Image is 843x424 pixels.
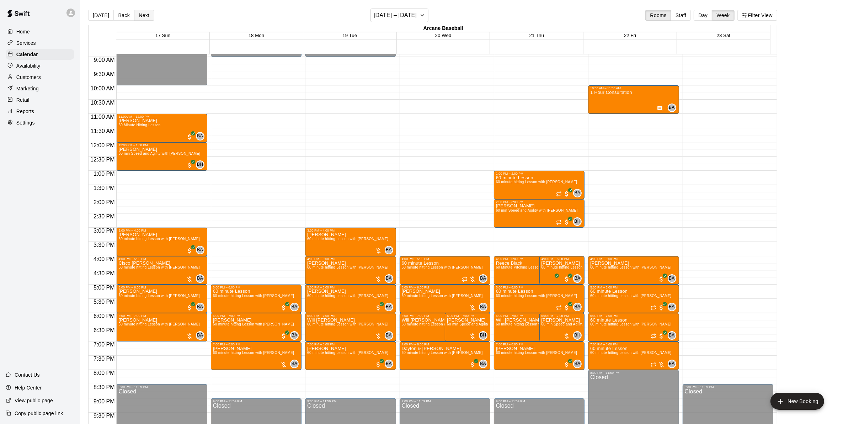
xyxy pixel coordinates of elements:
[651,362,656,367] span: Recurring event
[199,246,204,254] span: Bryan Anderson
[199,331,204,340] span: Bryan Anderson
[737,10,777,21] button: Filter View
[6,106,74,117] a: Reports
[494,199,585,228] div: 2:00 PM – 3:00 PM: 60 min Speed and Agility with Bailey Hodges
[494,285,585,313] div: 5:00 PM – 6:00 PM: 60 minute Lesson
[6,72,74,83] div: Customers
[388,303,393,311] span: Bryan Anderson
[186,304,193,311] span: All customers have paid
[342,33,357,38] button: 19 Tue
[563,361,570,368] span: All customers have paid
[575,303,581,311] span: BA
[669,275,675,282] span: BA
[482,274,487,283] span: Bryan Anderson
[496,399,582,403] div: 9:00 PM – 11:59 PM
[651,305,656,311] span: Recurring event
[402,322,483,326] span: 60 minute hitting Lesson with [PERSON_NAME]
[292,360,298,367] span: BA
[480,275,486,282] span: BA
[16,51,38,58] p: Calendar
[496,257,569,261] div: 4:00 PM – 5:00 PM
[92,356,117,362] span: 7:30 PM
[671,303,676,311] span: Bryan Anderson
[6,38,74,48] a: Services
[15,410,63,417] p: Copy public page link
[385,331,393,340] div: Bryan Anderson
[539,256,585,285] div: 4:00 PM – 5:00 PM: Jackson Loftis
[197,275,203,282] span: BA
[496,322,577,326] span: 60 minute hitting Lesson with [PERSON_NAME]
[118,143,205,147] div: 12:00 PM – 1:00 PM
[590,351,671,355] span: 60 minute hitting Lesson with [PERSON_NAME]
[89,128,117,134] span: 11:30 AM
[658,276,665,283] span: All customers have paid
[386,332,392,339] span: BA
[116,114,207,142] div: 11:00 AM – 12:00 PM: 60 Minute Hitting Lesson
[199,160,204,169] span: Bailey Hodges
[668,104,676,112] div: Bryan Anderson
[118,115,205,118] div: 11:00 AM – 12:00 PM
[496,286,582,289] div: 5:00 PM – 6:00 PM
[196,274,204,283] div: Bryan Anderson
[386,360,392,367] span: BA
[645,10,671,21] button: Rooms
[402,314,475,318] div: 6:00 PM – 7:00 PM
[118,237,199,241] span: 60 minute hitting Lesson with [PERSON_NAME]
[658,304,665,311] span: All customers have paid
[199,303,204,311] span: Bryan Anderson
[541,265,623,269] span: 60 minute hitting Lesson with [PERSON_NAME]
[590,371,677,375] div: 8:00 PM – 11:59 PM
[435,33,452,38] button: 20 Wed
[15,384,42,391] p: Help Center
[211,285,302,313] div: 5:00 PM – 6:00 PM: 60 minute Lesson
[563,219,570,226] span: All customers have paid
[385,303,393,311] div: Bryan Anderson
[588,341,679,370] div: 7:00 PM – 8:00 PM: 60 minute Lesson
[92,384,117,390] span: 8:30 PM
[576,303,582,311] span: Bryan Anderson
[155,33,170,38] span: 17 Sun
[92,57,117,63] span: 9:00 AM
[590,286,677,289] div: 5:00 PM – 6:00 PM
[196,331,204,340] div: Bryan Anderson
[588,313,679,341] div: 6:00 PM – 7:00 PM: 60 minute Lesson
[550,276,557,283] span: All customers have paid
[197,161,203,168] span: BH
[6,117,74,128] div: Settings
[590,294,671,298] span: 60 minute hitting Lesson with [PERSON_NAME]
[385,246,393,254] div: Bryan Anderson
[213,286,299,289] div: 5:00 PM – 6:00 PM
[118,257,205,261] div: 4:00 PM – 5:00 PM
[293,360,299,368] span: Bryan Anderson
[307,237,388,241] span: 60 minute hitting Lesson with [PERSON_NAME]
[186,247,193,254] span: All customers have paid
[249,33,264,38] button: 18 Mon
[89,157,116,163] span: 12:30 PM
[92,213,117,219] span: 2:30 PM
[92,171,117,177] span: 1:00 PM
[573,303,582,311] div: Bryan Anderson
[539,313,585,341] div: 6:00 PM – 7:00 PM: Jackson Loftis
[529,33,544,38] span: 21 Thu
[293,331,299,340] span: Bryan Anderson
[479,303,487,311] div: Bryan Anderson
[89,114,117,120] span: 11:00 AM
[92,71,117,77] span: 9:30 AM
[290,331,299,340] div: Bryan Anderson
[496,343,582,346] div: 7:00 PM – 8:00 PM
[480,303,486,311] span: BA
[669,104,675,111] span: BA
[574,332,580,339] span: BH
[590,322,671,326] span: 60 minute hitting Lesson with [PERSON_NAME]
[307,265,388,269] span: 60 minute hitting Lesson with [PERSON_NAME]
[573,274,582,283] div: Bryan Anderson
[186,133,193,141] span: All customers have paid
[92,313,117,319] span: 6:00 PM
[374,10,417,20] h6: [DATE] – [DATE]
[482,331,487,340] span: Bailey Hodges
[541,314,583,318] div: 6:00 PM – 7:00 PM
[16,28,30,35] p: Home
[668,303,676,311] div: Bryan Anderson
